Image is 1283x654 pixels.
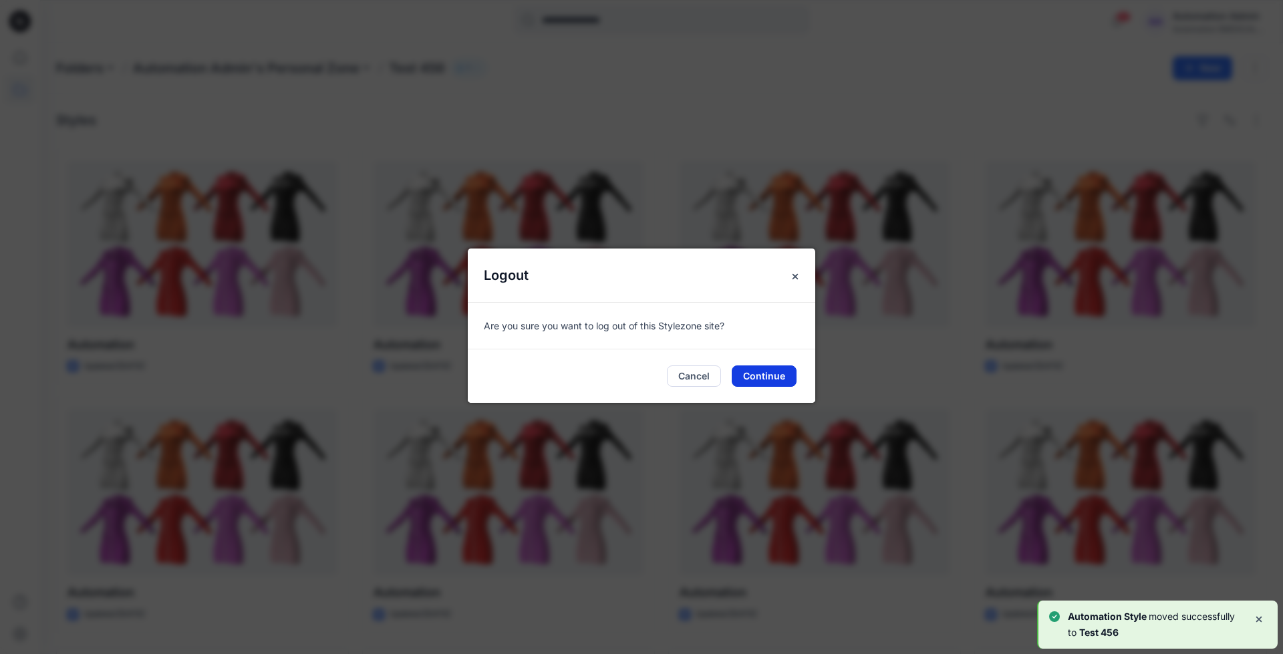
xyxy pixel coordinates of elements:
p: moved successfully to [1068,609,1243,641]
b: Test 456 [1079,627,1119,638]
p: Are you sure you want to log out of this Stylezone site? [484,319,799,333]
button: Cancel [667,365,721,387]
b: Automation Style [1068,611,1149,622]
button: Continue [732,365,797,387]
h5: Logout [468,249,545,302]
button: Close [783,265,807,289]
div: Notifications-bottom-right [1032,595,1283,654]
